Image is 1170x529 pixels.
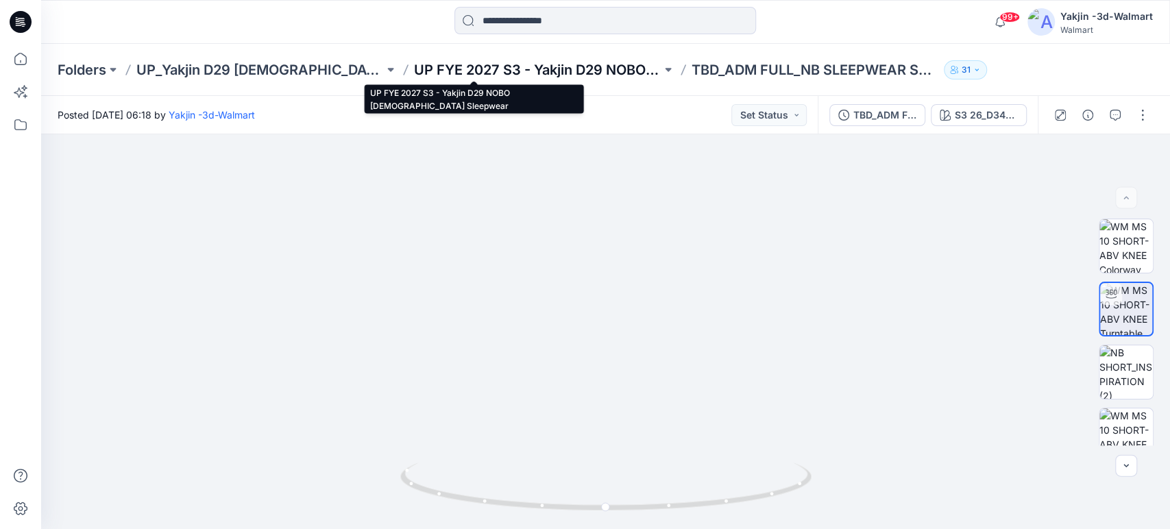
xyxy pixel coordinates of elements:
[1077,104,1099,126] button: Details
[169,109,255,121] a: Yakjin -3d-Walmart
[931,104,1027,126] button: S3 26_D34_NB_KNIT STRIPE 3 v1 rpt_CW23_WINTER WHITE_WM
[1099,345,1153,399] img: NB SHORT_INSPIRATION (2)
[944,60,987,79] button: 31
[58,60,106,79] a: Folders
[58,108,255,122] span: Posted [DATE] 06:18 by
[1099,408,1153,462] img: WM MS 10 SHORT-ABV KNEE Hip Front wo Avatar
[1099,219,1153,273] img: WM MS 10 SHORT-ABV KNEE Colorway wo Avatar
[955,108,1018,123] div: S3 26_D34_NB_KNIT STRIPE 3 v1 rpt_CW23_WINTER WHITE_WM
[1060,8,1153,25] div: Yakjin -3d-Walmart
[961,62,970,77] p: 31
[1100,283,1152,335] img: WM MS 10 SHORT-ABV KNEE Turntable with Avatar
[136,60,384,79] a: UP_Yakjin D29 [DEMOGRAPHIC_DATA] Sleep
[999,12,1020,23] span: 99+
[829,104,925,126] button: TBD_ADM FULL_NB SLEEPWEAR SHORT
[853,108,916,123] div: TBD_ADM FULL_NB SLEEPWEAR SHORT
[692,60,939,79] p: TBD_ADM FULL_NB SLEEPWEAR SHORT
[414,60,661,79] a: UP FYE 2027 S3 - Yakjin D29 NOBO [DEMOGRAPHIC_DATA] Sleepwear
[1060,25,1153,35] div: Walmart
[1027,8,1055,36] img: avatar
